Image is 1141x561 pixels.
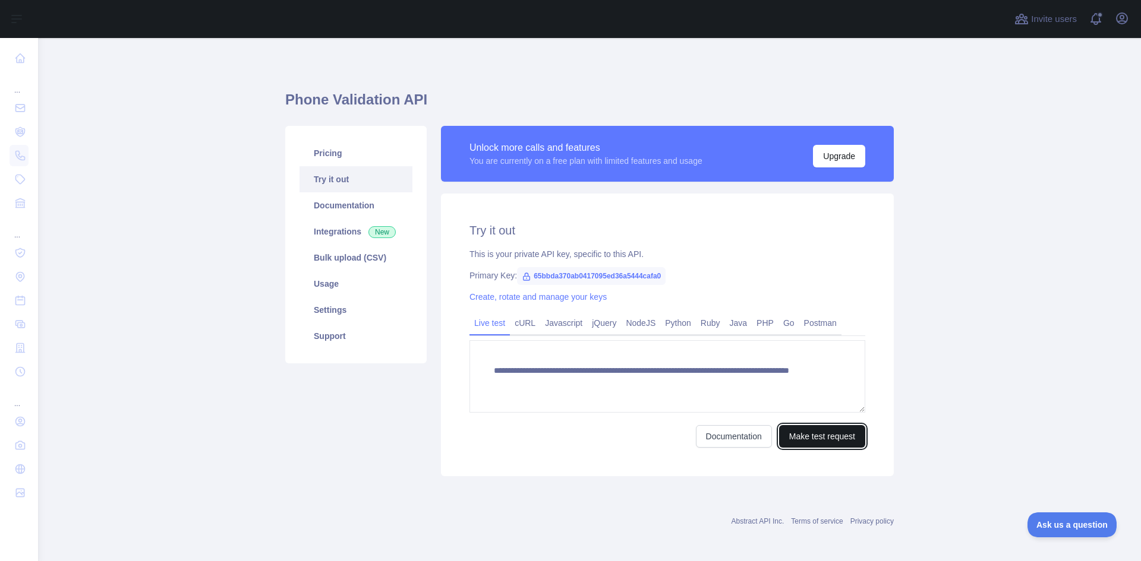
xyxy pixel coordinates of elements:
[469,292,607,302] a: Create, rotate and manage your keys
[10,71,29,95] div: ...
[10,216,29,240] div: ...
[469,222,865,239] h2: Try it out
[540,313,587,332] a: Javascript
[300,323,412,349] a: Support
[587,313,621,332] a: jQuery
[621,313,660,332] a: NodeJS
[799,313,841,332] a: Postman
[778,313,799,332] a: Go
[510,313,540,332] a: cURL
[10,385,29,408] div: ...
[300,192,412,218] a: Documentation
[469,248,865,260] div: This is your private API key, specific to this API.
[300,166,412,192] a: Try it out
[779,425,865,448] button: Make test request
[517,267,666,285] span: 65bbda370ab0417095ed36a5444cafa0
[850,517,894,525] a: Privacy policy
[300,140,412,166] a: Pricing
[1031,12,1077,26] span: Invite users
[1027,512,1117,537] iframe: Toggle Customer Support
[791,517,843,525] a: Terms of service
[285,90,894,119] h1: Phone Validation API
[469,155,702,167] div: You are currently on a free plan with limited features and usage
[732,517,784,525] a: Abstract API Inc.
[300,271,412,297] a: Usage
[300,218,412,245] a: Integrations New
[469,270,865,281] div: Primary Key:
[660,313,696,332] a: Python
[696,313,725,332] a: Ruby
[752,313,778,332] a: PHP
[469,141,702,155] div: Unlock more calls and features
[469,313,510,332] a: Live test
[368,226,396,238] span: New
[725,313,752,332] a: Java
[1012,9,1079,28] button: Invite users
[300,297,412,323] a: Settings
[300,245,412,271] a: Bulk upload (CSV)
[813,145,865,167] button: Upgrade
[696,425,772,448] a: Documentation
